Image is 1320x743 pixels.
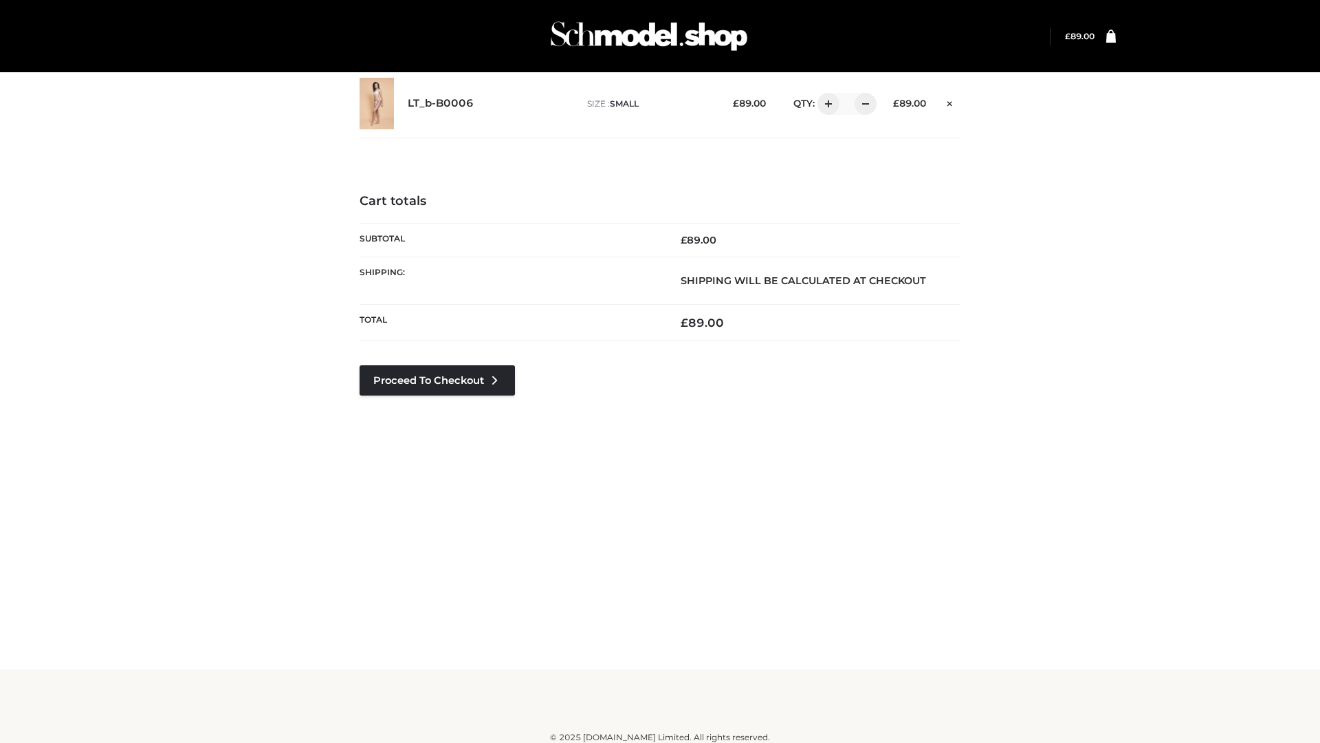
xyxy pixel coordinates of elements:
[681,316,688,330] span: £
[360,194,960,209] h4: Cart totals
[360,257,660,304] th: Shipping:
[546,9,752,63] img: Schmodel Admin 964
[893,98,926,109] bdi: 89.00
[733,98,766,109] bdi: 89.00
[681,234,716,246] bdi: 89.00
[360,365,515,396] a: Proceed to Checkout
[733,98,739,109] span: £
[1065,31,1094,41] bdi: 89.00
[1065,31,1094,41] a: £89.00
[681,274,926,287] strong: Shipping will be calculated at checkout
[940,93,960,111] a: Remove this item
[681,234,687,246] span: £
[360,305,660,341] th: Total
[360,78,394,129] img: LT_b-B0006 - SMALL
[893,98,899,109] span: £
[1065,31,1070,41] span: £
[587,98,712,110] p: size :
[681,316,724,330] bdi: 89.00
[360,223,660,257] th: Subtotal
[408,97,474,110] a: LT_b-B0006
[780,93,872,115] div: QTY:
[610,98,639,109] span: SMALL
